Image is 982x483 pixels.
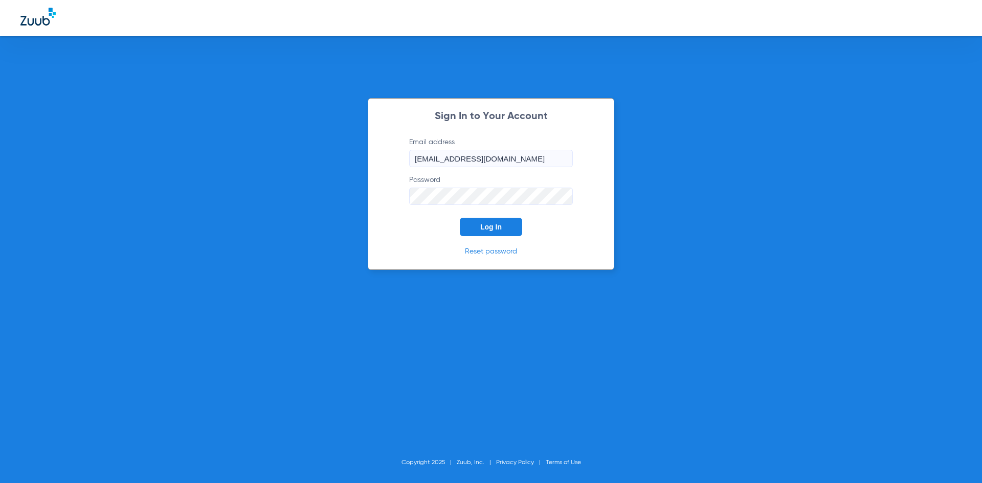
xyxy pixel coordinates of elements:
[401,457,457,468] li: Copyright 2025
[480,223,502,231] span: Log In
[409,150,573,167] input: Email address
[457,457,496,468] li: Zuub, Inc.
[409,188,573,205] input: Password
[409,137,573,167] label: Email address
[20,8,56,26] img: Zuub Logo
[394,111,588,122] h2: Sign In to Your Account
[460,218,522,236] button: Log In
[465,248,517,255] a: Reset password
[496,459,534,466] a: Privacy Policy
[546,459,581,466] a: Terms of Use
[409,175,573,205] label: Password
